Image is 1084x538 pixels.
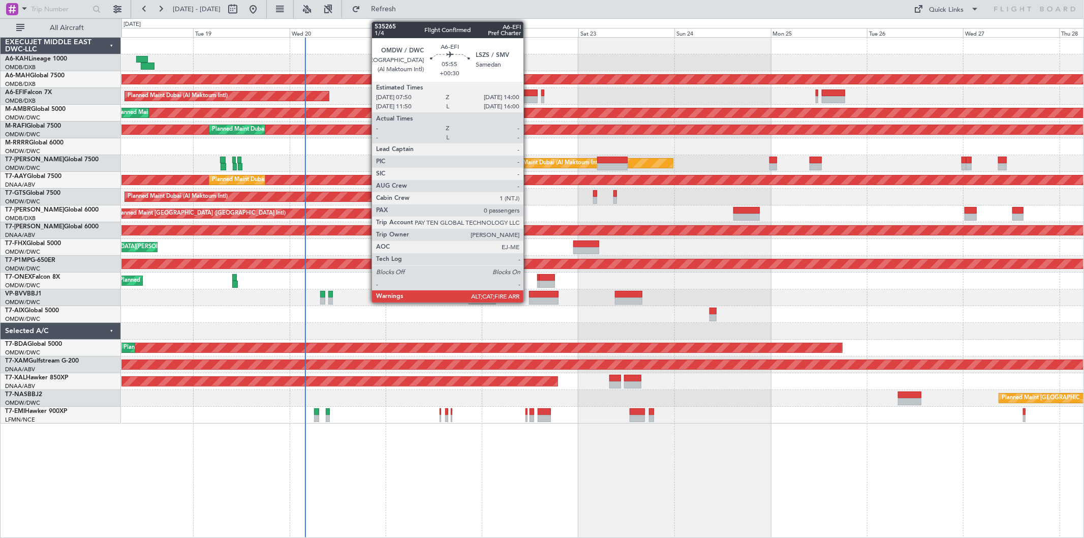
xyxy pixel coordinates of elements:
[5,308,59,314] a: T7-AIXGlobal 5000
[5,114,40,122] a: OMDW/DWC
[5,140,29,146] span: M-RRRR
[5,382,35,390] a: DNAA/ABV
[5,198,40,205] a: OMDW/DWC
[193,28,289,37] div: Tue 19
[5,274,32,280] span: T7-ONEX
[5,147,40,155] a: OMDW/DWC
[362,6,405,13] span: Refresh
[501,156,601,171] div: Planned Maint Dubai (Al Maktoum Intl)
[173,5,221,14] span: [DATE] - [DATE]
[5,298,40,306] a: OMDW/DWC
[5,173,27,180] span: T7-AAY
[31,2,89,17] input: Trip Number
[5,131,40,138] a: OMDW/DWC
[867,28,963,37] div: Tue 26
[5,64,36,71] a: OMDB/DXB
[5,89,24,96] span: A6-EFI
[5,157,64,163] span: T7-[PERSON_NAME]
[5,73,30,79] span: A6-MAH
[5,181,35,189] a: DNAA/ABV
[5,408,25,414] span: T7-EMI
[128,189,228,204] div: Planned Maint Dubai (Al Maktoum Intl)
[5,215,36,222] a: OMDB/DXB
[5,257,55,263] a: T7-P1MPG-650ER
[5,190,60,196] a: T7-GTSGlobal 7500
[5,140,64,146] a: M-RRRRGlobal 6000
[5,123,61,129] a: M-RAFIGlobal 7500
[5,231,35,239] a: DNAA/ABV
[963,28,1059,37] div: Wed 27
[386,28,482,37] div: Thu 21
[5,106,66,112] a: M-AMBRGlobal 5000
[5,224,99,230] a: T7-[PERSON_NAME]Global 6000
[11,20,110,36] button: All Aircraft
[5,392,27,398] span: T7-NAS
[930,5,964,15] div: Quick Links
[5,358,28,364] span: T7-XAM
[674,28,770,37] div: Sun 24
[5,207,99,213] a: T7-[PERSON_NAME]Global 6000
[97,28,193,37] div: Mon 18
[5,308,24,314] span: T7-AIX
[5,190,26,196] span: T7-GTS
[5,349,40,356] a: OMDW/DWC
[5,366,35,373] a: DNAA/ABV
[578,28,674,37] div: Sat 23
[5,56,67,62] a: A6-KAHLineage 1000
[212,122,312,137] div: Planned Maint Dubai (Al Maktoum Intl)
[5,123,26,129] span: M-RAFI
[347,1,408,17] button: Refresh
[5,392,42,398] a: T7-NASBBJ2
[5,164,40,172] a: OMDW/DWC
[5,375,26,381] span: T7-XAL
[5,291,27,297] span: VP-BVV
[5,265,40,273] a: OMDW/DWC
[482,28,578,37] div: Fri 22
[5,241,61,247] a: T7-FHXGlobal 5000
[5,282,40,289] a: OMDW/DWC
[5,291,42,297] a: VP-BVVBBJ1
[5,399,40,407] a: OMDW/DWC
[5,341,62,347] a: T7-BDAGlobal 5000
[5,89,52,96] a: A6-EFIFalcon 7X
[5,224,64,230] span: T7-[PERSON_NAME]
[123,20,141,29] div: [DATE]
[909,1,984,17] button: Quick Links
[5,173,61,180] a: T7-AAYGlobal 7500
[5,315,40,323] a: OMDW/DWC
[5,56,28,62] span: A6-KAH
[290,28,386,37] div: Wed 20
[771,28,867,37] div: Mon 25
[5,157,99,163] a: T7-[PERSON_NAME]Global 7500
[123,340,224,355] div: Planned Maint Dubai (Al Maktoum Intl)
[5,375,68,381] a: T7-XALHawker 850XP
[5,106,31,112] span: M-AMBR
[5,207,64,213] span: T7-[PERSON_NAME]
[5,416,35,424] a: LFMN/NCE
[26,24,107,32] span: All Aircraft
[5,358,79,364] a: T7-XAMGulfstream G-200
[5,274,60,280] a: T7-ONEXFalcon 8X
[5,97,36,105] a: OMDB/DXB
[128,88,228,104] div: Planned Maint Dubai (Al Maktoum Intl)
[5,408,67,414] a: T7-EMIHawker 900XP
[5,241,26,247] span: T7-FHX
[116,206,286,221] div: Planned Maint [GEOGRAPHIC_DATA] ([GEOGRAPHIC_DATA] Intl)
[5,341,27,347] span: T7-BDA
[5,80,36,88] a: OMDB/DXB
[5,73,65,79] a: A6-MAHGlobal 7500
[212,172,312,188] div: Planned Maint Dubai (Al Maktoum Intl)
[5,248,40,256] a: OMDW/DWC
[5,257,30,263] span: T7-P1MP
